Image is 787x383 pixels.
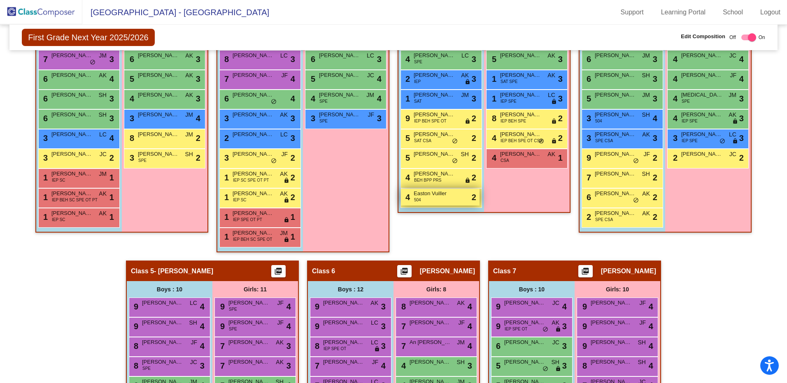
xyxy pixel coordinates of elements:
span: 6 [584,74,591,83]
span: 3 [109,53,114,65]
span: JM [99,51,107,60]
span: 1 [291,211,295,223]
span: SH [99,111,107,119]
span: JF [281,71,288,80]
div: Boys : 12 [308,281,393,298]
span: AK [185,91,193,99]
span: 3 [41,134,48,143]
span: 1 [41,212,48,221]
span: do_not_disturb_alt [633,197,639,204]
span: 3 [653,53,657,65]
span: 3 [291,132,295,144]
span: 4 [403,55,410,64]
span: 3 [671,134,678,143]
span: do_not_disturb_alt [271,99,277,105]
span: lock [284,197,289,204]
span: [GEOGRAPHIC_DATA] - [GEOGRAPHIC_DATA] [82,6,269,19]
span: 3 [128,114,134,123]
span: 3 [739,92,744,105]
span: 2 [558,132,563,144]
span: [PERSON_NAME] [319,111,360,119]
span: JF [730,71,736,80]
span: [PERSON_NAME] [500,150,541,158]
span: 1 [109,211,114,223]
span: JM [280,229,288,238]
span: [PERSON_NAME] [138,91,179,99]
span: [PERSON_NAME] [414,71,455,79]
span: [PERSON_NAME] [414,91,455,99]
span: 8 [490,114,496,123]
span: 3 [558,73,563,85]
span: 2 [671,153,678,162]
span: IEP SPE OT PT [233,217,262,223]
span: 3 [128,153,134,162]
span: [PERSON_NAME] [51,111,93,119]
span: lock [732,118,738,125]
span: 4 [128,94,134,103]
span: 3 [109,112,114,125]
span: [PERSON_NAME] [500,111,541,119]
mat-icon: picture_as_pdf [273,267,283,279]
span: [PERSON_NAME] [414,170,455,178]
span: SAT CSA [414,138,431,144]
span: JC [100,150,107,159]
span: AK [280,170,288,178]
span: [PERSON_NAME] [233,130,274,138]
span: SH [642,170,650,178]
span: 2 [472,132,476,144]
span: [PERSON_NAME] [138,150,179,158]
div: Girls: 10 [575,281,660,298]
span: [PERSON_NAME] [PERSON_NAME] [51,150,93,158]
span: AK [280,111,288,119]
span: SPE [414,59,422,65]
span: LC [461,51,469,60]
span: 3 [584,134,591,143]
span: [PERSON_NAME] [138,111,179,119]
span: 6 [222,94,229,103]
span: [PERSON_NAME] [233,209,274,217]
span: 4 [377,92,382,105]
span: JF [281,150,288,159]
span: 504 [414,197,421,203]
span: lock [551,138,557,145]
span: [PERSON_NAME] [233,51,274,60]
span: 1 [222,232,229,241]
span: IEP BEH SC SPE OT PT [52,197,98,203]
span: 8 [222,55,229,64]
mat-icon: picture_as_pdf [580,267,590,279]
span: do_not_disturb_alt [452,158,458,164]
span: [PERSON_NAME] [233,229,274,237]
span: SAT [414,98,422,104]
a: School [716,6,750,19]
span: 2 [472,171,476,184]
span: 2 [472,152,476,164]
span: [PERSON_NAME] [595,150,636,158]
span: Class 7 [493,267,516,275]
span: 6 [584,193,591,202]
span: SH [185,150,193,159]
span: [PERSON_NAME] [681,51,722,60]
span: Class 5 [131,267,154,275]
span: 3 [109,92,114,105]
span: [PERSON_NAME] [595,91,636,99]
span: [PERSON_NAME] [500,71,541,79]
span: 2 [472,112,476,125]
span: 2 [196,152,200,164]
span: 3 [222,153,229,162]
span: [PERSON_NAME] [PERSON_NAME] [51,71,93,79]
span: [PERSON_NAME] [PERSON_NAME] [51,189,93,198]
span: JM [642,91,650,99]
span: SH [642,71,650,80]
span: [PERSON_NAME] [233,150,274,158]
span: do_not_disturb_alt [633,158,639,164]
span: JM [729,91,736,99]
span: 4 [671,55,678,64]
span: 5 [128,74,134,83]
span: 3 [558,92,563,105]
span: AK [99,71,107,80]
mat-icon: picture_as_pdf [399,267,409,279]
span: [PERSON_NAME] [233,71,274,79]
span: 6 [584,55,591,64]
span: do_not_disturb_alt [719,138,725,145]
a: Support [614,6,650,19]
